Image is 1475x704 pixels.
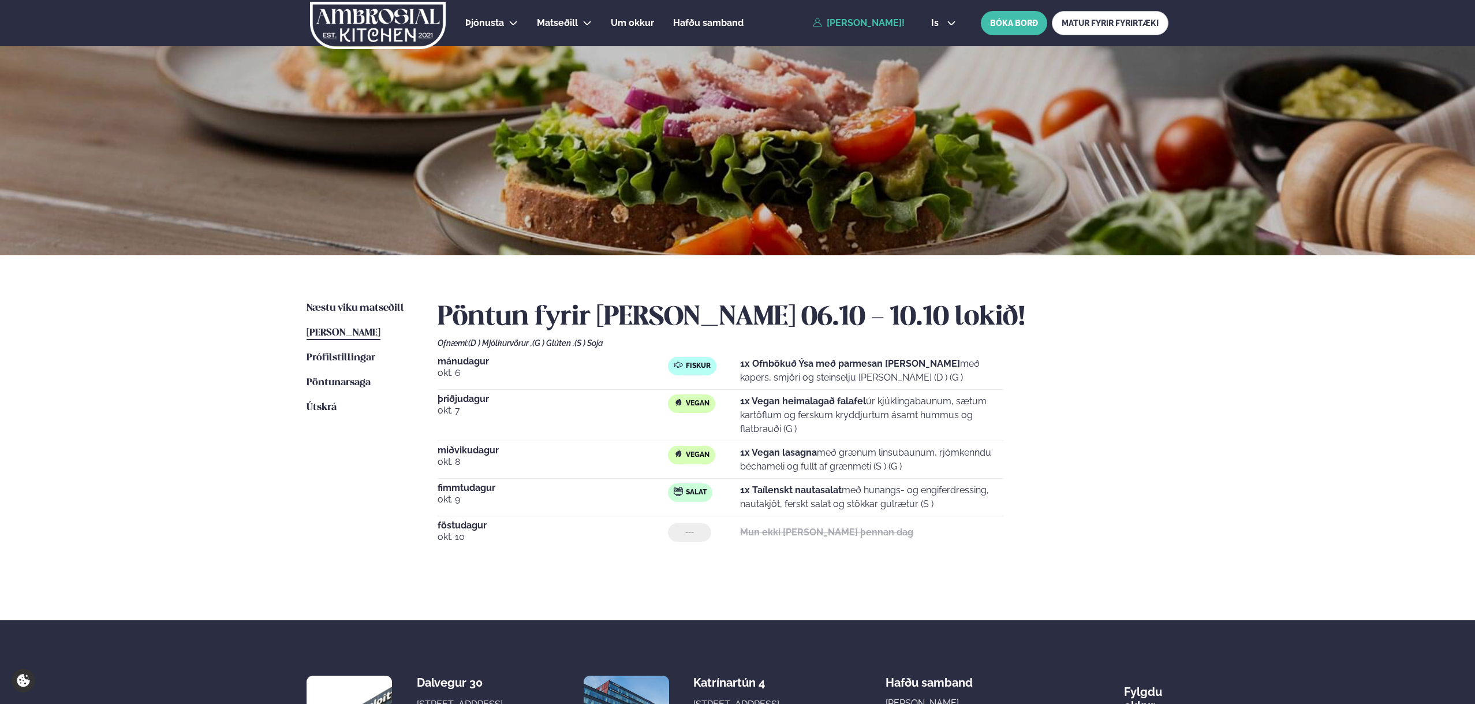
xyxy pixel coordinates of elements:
span: mánudagur [438,357,668,366]
p: með grænum linsubaunum, rjómkenndu béchameli og fullt af grænmeti (S ) (G ) [740,446,1003,474]
img: Vegan.svg [674,398,683,407]
span: Næstu viku matseðill [307,303,404,313]
a: MATUR FYRIR FYRIRTÆKI [1052,11,1168,35]
span: Salat [686,488,707,497]
span: Hafðu samband [886,666,973,690]
a: Útskrá [307,401,337,415]
a: Næstu viku matseðill [307,301,404,315]
span: (D ) Mjólkurvörur , [468,338,532,348]
span: Prófílstillingar [307,353,375,363]
a: Cookie settings [12,669,35,692]
a: Matseðill [537,16,578,30]
span: okt. 7 [438,404,668,418]
strong: 1x Ofnbökuð Ýsa með parmesan [PERSON_NAME] [740,358,960,369]
div: Katrínartún 4 [693,676,785,690]
img: logo [309,2,447,49]
span: okt. 8 [438,455,668,469]
button: BÓKA BORÐ [981,11,1047,35]
strong: 1x Vegan heimalagað falafel [740,396,866,407]
span: Útskrá [307,403,337,412]
span: (S ) Soja [574,338,603,348]
span: [PERSON_NAME] [307,328,380,338]
span: okt. 6 [438,366,668,380]
a: Pöntunarsaga [307,376,371,390]
span: Þjónusta [465,17,504,28]
span: okt. 9 [438,493,668,506]
span: is [931,18,942,28]
strong: Mun ekki [PERSON_NAME] þennan dag [740,527,913,538]
strong: 1x Vegan lasagna [740,447,817,458]
p: úr kjúklingabaunum, sætum kartöflum og ferskum kryddjurtum ásamt hummus og flatbrauði (G ) [740,394,1003,436]
span: Vegan [686,399,710,408]
a: Prófílstillingar [307,351,375,365]
a: [PERSON_NAME] [307,326,380,340]
span: okt. 10 [438,530,668,544]
span: fimmtudagur [438,483,668,493]
div: Dalvegur 30 [417,676,509,690]
div: Ofnæmi: [438,338,1168,348]
img: Vegan.svg [674,449,683,459]
strong: 1x Taílenskt nautasalat [740,485,842,496]
span: --- [685,528,694,537]
span: Pöntunarsaga [307,378,371,388]
span: Hafðu samband [673,17,744,28]
span: Vegan [686,450,710,460]
a: Þjónusta [465,16,504,30]
span: þriðjudagur [438,394,668,404]
a: Um okkur [611,16,654,30]
img: fish.svg [674,360,683,370]
button: is [922,18,965,28]
img: salad.svg [674,487,683,496]
span: Um okkur [611,17,654,28]
span: Fiskur [686,362,711,371]
span: föstudagur [438,521,668,530]
p: með kapers, smjöri og steinselju [PERSON_NAME] (D ) (G ) [740,357,1003,385]
a: Hafðu samband [673,16,744,30]
p: með hunangs- og engiferdressing, nautakjöt, ferskt salat og stökkar gulrætur (S ) [740,483,1003,511]
span: Matseðill [537,17,578,28]
a: [PERSON_NAME]! [813,18,905,28]
span: miðvikudagur [438,446,668,455]
span: (G ) Glúten , [532,338,574,348]
h2: Pöntun fyrir [PERSON_NAME] 06.10 - 10.10 lokið! [438,301,1168,334]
